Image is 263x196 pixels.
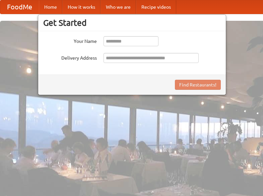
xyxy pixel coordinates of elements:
[175,80,221,90] button: Find Restaurants!
[43,36,97,45] label: Your Name
[0,0,39,14] a: FoodMe
[62,0,101,14] a: How it works
[39,0,62,14] a: Home
[136,0,176,14] a: Recipe videos
[43,18,221,28] h3: Get Started
[101,0,136,14] a: Who we are
[43,53,97,61] label: Delivery Address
